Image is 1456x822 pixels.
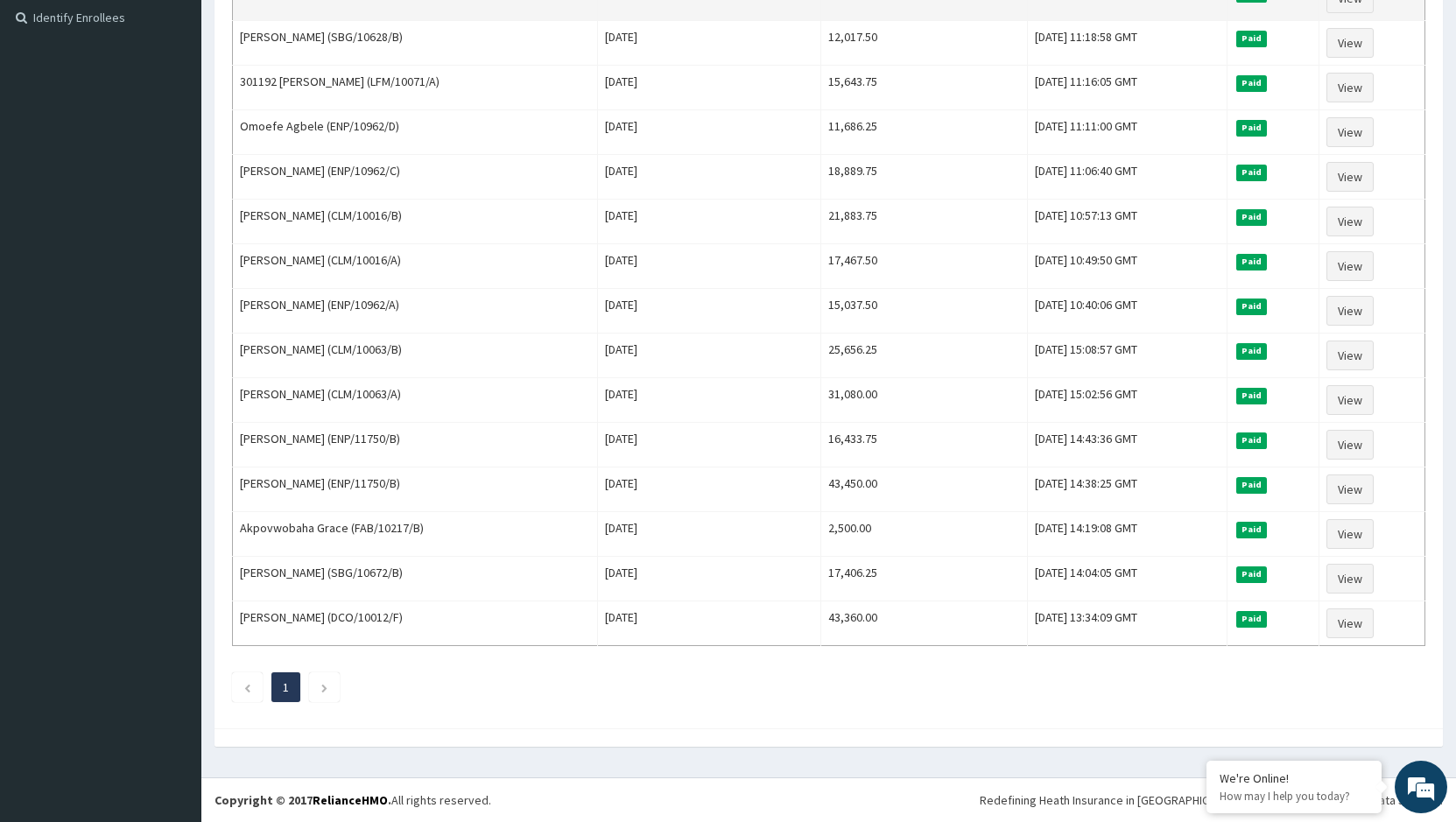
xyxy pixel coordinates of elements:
[1326,608,1374,638] a: View
[820,289,1027,334] td: 15,037.50
[1236,75,1268,91] span: Paid
[243,679,251,695] a: Previous page
[597,423,820,467] td: [DATE]
[233,200,598,244] td: [PERSON_NAME] (CLM/10016/B)
[597,244,820,289] td: [DATE]
[1236,209,1268,225] span: Paid
[980,791,1443,809] div: Redefining Heath Insurance in [GEOGRAPHIC_DATA] using Telemedicine and Data Science!
[313,792,388,808] a: RelianceHMO
[597,512,820,557] td: [DATE]
[102,221,242,397] span: We're online!
[1236,611,1268,627] span: Paid
[1027,289,1227,334] td: [DATE] 10:40:06 GMT
[1027,244,1227,289] td: [DATE] 10:49:50 GMT
[233,557,598,601] td: [PERSON_NAME] (SBG/10672/B)
[1027,200,1227,244] td: [DATE] 10:57:13 GMT
[597,289,820,334] td: [DATE]
[1027,423,1227,467] td: [DATE] 14:43:36 GMT
[1326,207,1374,236] a: View
[1326,162,1374,192] a: View
[233,423,598,467] td: [PERSON_NAME] (ENP/11750/B)
[597,601,820,646] td: [DATE]
[233,467,598,512] td: [PERSON_NAME] (ENP/11750/B)
[1027,467,1227,512] td: [DATE] 14:38:25 GMT
[1027,378,1227,423] td: [DATE] 15:02:56 GMT
[320,679,328,695] a: Next page
[820,244,1027,289] td: 17,467.50
[1326,341,1374,370] a: View
[1326,519,1374,549] a: View
[597,110,820,155] td: [DATE]
[233,334,598,378] td: [PERSON_NAME] (CLM/10063/B)
[1236,254,1268,270] span: Paid
[820,200,1027,244] td: 21,883.75
[201,777,1456,822] footer: All rights reserved.
[233,66,598,110] td: 301192 [PERSON_NAME] (LFM/10071/A)
[820,601,1027,646] td: 43,360.00
[233,378,598,423] td: [PERSON_NAME] (CLM/10063/A)
[1326,474,1374,504] a: View
[1236,566,1268,582] span: Paid
[1326,385,1374,415] a: View
[233,289,598,334] td: [PERSON_NAME] (ENP/10962/A)
[597,467,820,512] td: [DATE]
[1326,564,1374,594] a: View
[597,378,820,423] td: [DATE]
[820,557,1027,601] td: 17,406.25
[32,88,71,131] img: d_794563401_company_1708531726252_794563401
[1236,477,1268,493] span: Paid
[233,512,598,557] td: Akpovwobaha Grace (FAB/10217/B)
[1236,432,1268,448] span: Paid
[283,679,289,695] a: Page 1 is your current page
[597,155,820,200] td: [DATE]
[820,512,1027,557] td: 2,500.00
[1236,120,1268,136] span: Paid
[1326,296,1374,326] a: View
[1236,299,1268,314] span: Paid
[287,9,329,51] div: Minimize live chat window
[233,110,598,155] td: Omoefe Agbele (ENP/10962/D)
[597,334,820,378] td: [DATE]
[1027,21,1227,66] td: [DATE] 11:18:58 GMT
[820,378,1027,423] td: 31,080.00
[820,155,1027,200] td: 18,889.75
[597,557,820,601] td: [DATE]
[820,334,1027,378] td: 25,656.25
[1027,601,1227,646] td: [DATE] 13:34:09 GMT
[233,155,598,200] td: [PERSON_NAME] (ENP/10962/C)
[597,200,820,244] td: [DATE]
[820,467,1027,512] td: 43,450.00
[1236,343,1268,359] span: Paid
[1236,388,1268,404] span: Paid
[1027,557,1227,601] td: [DATE] 14:04:05 GMT
[820,21,1027,66] td: 12,017.50
[820,66,1027,110] td: 15,643.75
[820,423,1027,467] td: 16,433.75
[1236,522,1268,537] span: Paid
[597,21,820,66] td: [DATE]
[1027,66,1227,110] td: [DATE] 11:16:05 GMT
[1027,110,1227,155] td: [DATE] 11:11:00 GMT
[91,98,294,121] div: Chat with us now
[1326,251,1374,281] a: View
[233,21,598,66] td: [PERSON_NAME] (SBG/10628/B)
[820,110,1027,155] td: 11,686.25
[1027,155,1227,200] td: [DATE] 11:06:40 GMT
[1236,31,1268,46] span: Paid
[1220,789,1368,804] p: How may I help you today?
[1236,165,1268,180] span: Paid
[233,244,598,289] td: [PERSON_NAME] (CLM/10016/A)
[215,792,391,808] strong: Copyright © 2017 .
[1027,512,1227,557] td: [DATE] 14:19:08 GMT
[1220,770,1368,786] div: We're Online!
[1326,430,1374,460] a: View
[1326,73,1374,102] a: View
[1326,117,1374,147] a: View
[1027,334,1227,378] td: [DATE] 15:08:57 GMT
[1326,28,1374,58] a: View
[9,478,334,539] textarea: Type your message and hit 'Enter'
[597,66,820,110] td: [DATE]
[233,601,598,646] td: [PERSON_NAME] (DCO/10012/F)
